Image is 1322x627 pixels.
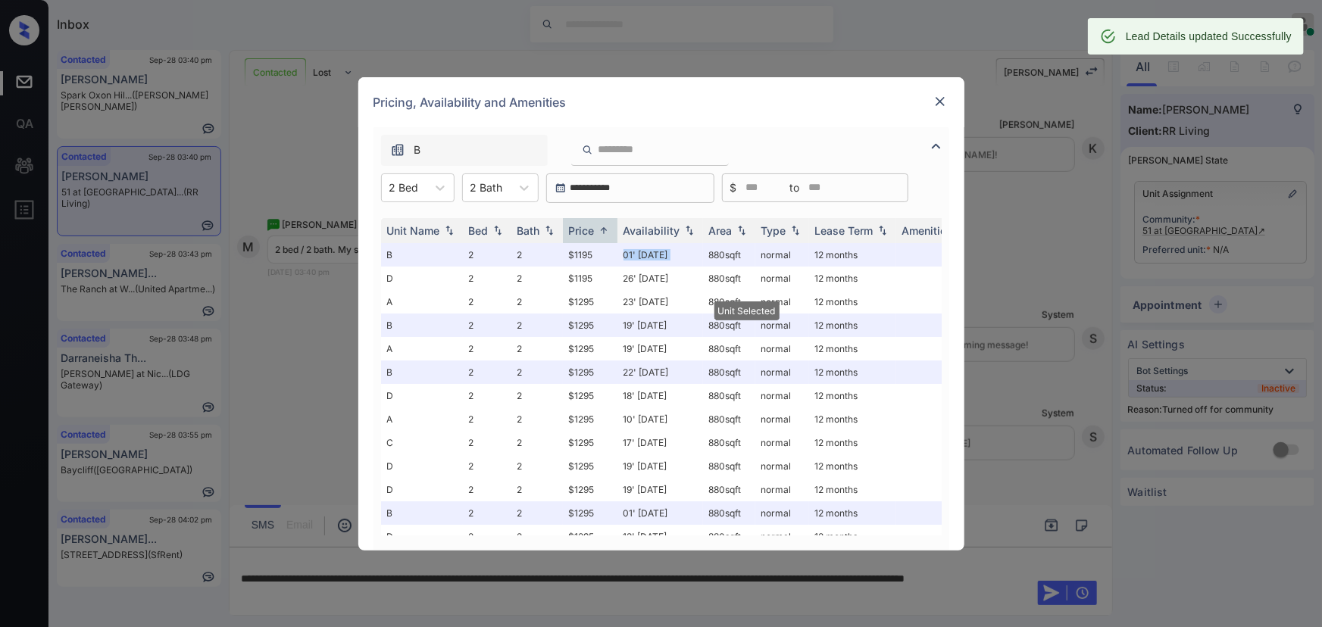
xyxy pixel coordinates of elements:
[511,290,563,313] td: 2
[563,525,617,548] td: $1295
[703,384,755,407] td: 880 sqft
[755,360,809,384] td: normal
[617,384,703,407] td: 18' [DATE]
[463,431,511,454] td: 2
[809,478,896,501] td: 12 months
[902,224,953,237] div: Amenities
[755,501,809,525] td: normal
[623,224,680,237] div: Availability
[755,454,809,478] td: normal
[755,431,809,454] td: normal
[381,407,463,431] td: A
[511,313,563,337] td: 2
[790,179,800,196] span: to
[563,313,617,337] td: $1295
[381,431,463,454] td: C
[381,360,463,384] td: B
[703,337,755,360] td: 880 sqft
[511,337,563,360] td: 2
[933,94,948,109] img: close
[511,360,563,384] td: 2
[463,290,511,313] td: 2
[703,267,755,290] td: 880 sqft
[381,525,463,548] td: D
[381,454,463,478] td: D
[442,225,457,236] img: sorting
[463,313,511,337] td: 2
[414,142,421,158] span: B
[463,360,511,384] td: 2
[755,267,809,290] td: normal
[1126,23,1292,50] div: Lead Details updated Successfully
[617,501,703,525] td: 01' [DATE]
[617,525,703,548] td: 13' [DATE]
[761,224,786,237] div: Type
[709,224,733,237] div: Area
[703,431,755,454] td: 880 sqft
[617,454,703,478] td: 19' [DATE]
[563,243,617,267] td: $1195
[809,337,896,360] td: 12 months
[463,243,511,267] td: 2
[511,243,563,267] td: 2
[617,431,703,454] td: 17' [DATE]
[469,224,489,237] div: Bed
[875,225,890,236] img: sorting
[734,225,749,236] img: sorting
[381,501,463,525] td: B
[563,478,617,501] td: $1295
[809,267,896,290] td: 12 months
[703,501,755,525] td: 880 sqft
[703,478,755,501] td: 880 sqft
[381,337,463,360] td: A
[596,225,611,236] img: sorting
[511,407,563,431] td: 2
[563,431,617,454] td: $1295
[490,225,505,236] img: sorting
[563,267,617,290] td: $1195
[755,290,809,313] td: normal
[563,407,617,431] td: $1295
[755,243,809,267] td: normal
[563,290,617,313] td: $1295
[755,525,809,548] td: normal
[703,243,755,267] td: 880 sqft
[682,225,697,236] img: sorting
[463,501,511,525] td: 2
[381,243,463,267] td: B
[809,431,896,454] td: 12 months
[730,179,737,196] span: $
[703,313,755,337] td: 880 sqft
[463,454,511,478] td: 2
[809,360,896,384] td: 12 months
[511,478,563,501] td: 2
[563,384,617,407] td: $1295
[381,290,463,313] td: A
[390,142,405,158] img: icon-zuma
[563,337,617,360] td: $1295
[511,384,563,407] td: 2
[463,267,511,290] td: 2
[703,525,755,548] td: 880 sqft
[809,384,896,407] td: 12 months
[381,313,463,337] td: B
[755,313,809,337] td: normal
[617,337,703,360] td: 19' [DATE]
[381,384,463,407] td: D
[703,407,755,431] td: 880 sqft
[463,337,511,360] td: 2
[582,143,593,157] img: icon-zuma
[381,478,463,501] td: D
[755,337,809,360] td: normal
[463,384,511,407] td: 2
[809,525,896,548] td: 12 months
[809,454,896,478] td: 12 months
[542,225,557,236] img: sorting
[617,478,703,501] td: 19' [DATE]
[809,243,896,267] td: 12 months
[381,267,463,290] td: D
[617,407,703,431] td: 10' [DATE]
[563,360,617,384] td: $1295
[617,360,703,384] td: 22' [DATE]
[511,454,563,478] td: 2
